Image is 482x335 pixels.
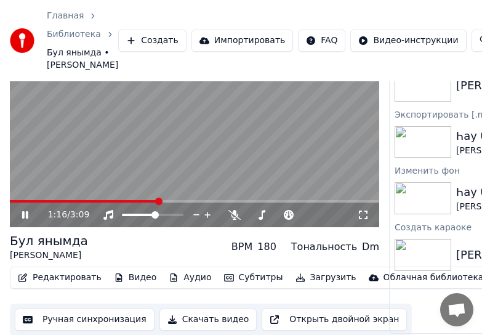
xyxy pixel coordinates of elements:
a: Главная [47,10,84,22]
span: 3:09 [70,209,89,221]
button: FAQ [298,30,345,52]
div: BPM [231,240,252,254]
nav: breadcrumb [47,10,118,71]
div: Тональность [291,240,357,254]
button: Аудио [164,269,216,286]
span: Бул янымда • [PERSON_NAME] [47,47,118,71]
button: Редактировать [13,269,106,286]
div: [PERSON_NAME] [10,249,88,262]
button: Открыть двойной экран [262,309,407,331]
div: / [48,209,78,221]
div: 180 [257,240,276,254]
button: Скачать видео [159,309,257,331]
div: Бул янымда [10,232,88,249]
button: Импортировать [191,30,294,52]
span: 1:16 [48,209,67,221]
div: Открытый чат [440,293,473,326]
button: Субтитры [219,269,288,286]
button: Создать [118,30,186,52]
button: Видео [109,269,162,286]
div: Dm [362,240,379,254]
button: Видео-инструкции [350,30,466,52]
a: Библиотека [47,28,101,41]
button: Загрузить [291,269,361,286]
button: Ручная синхронизация [15,309,155,331]
img: youka [10,28,34,53]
